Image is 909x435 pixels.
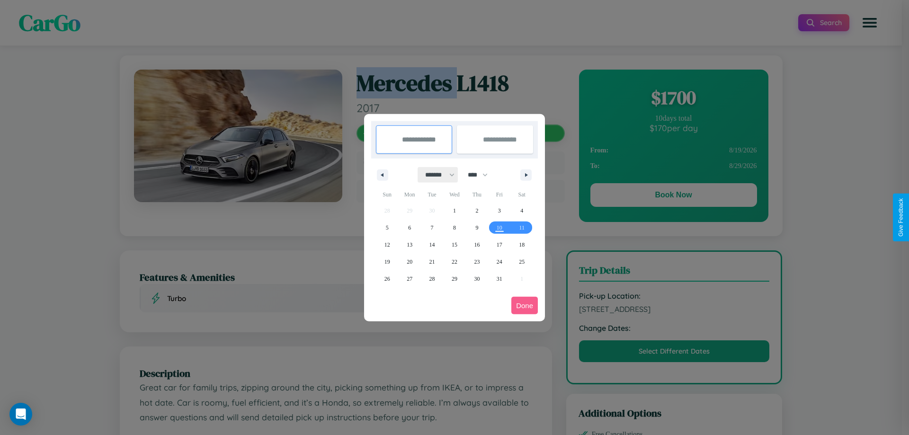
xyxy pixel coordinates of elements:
[421,253,443,270] button: 21
[384,253,390,270] span: 19
[519,219,525,236] span: 11
[384,270,390,287] span: 26
[386,219,389,236] span: 5
[443,187,465,202] span: Wed
[376,219,398,236] button: 5
[497,270,502,287] span: 31
[421,219,443,236] button: 7
[398,236,420,253] button: 13
[443,202,465,219] button: 1
[475,202,478,219] span: 2
[407,270,412,287] span: 27
[488,202,510,219] button: 3
[407,253,412,270] span: 20
[421,270,443,287] button: 28
[466,187,488,202] span: Thu
[443,219,465,236] button: 8
[488,236,510,253] button: 17
[452,270,457,287] span: 29
[407,236,412,253] span: 13
[429,270,435,287] span: 28
[511,202,533,219] button: 4
[466,253,488,270] button: 23
[511,253,533,270] button: 25
[452,253,457,270] span: 22
[488,270,510,287] button: 31
[398,187,420,202] span: Mon
[488,219,510,236] button: 10
[429,236,435,253] span: 14
[398,219,420,236] button: 6
[898,198,904,237] div: Give Feedback
[466,202,488,219] button: 2
[453,219,456,236] span: 8
[519,236,525,253] span: 18
[474,253,480,270] span: 23
[511,219,533,236] button: 11
[452,236,457,253] span: 15
[384,236,390,253] span: 12
[466,270,488,287] button: 30
[474,270,480,287] span: 30
[498,202,501,219] span: 3
[431,219,434,236] span: 7
[474,236,480,253] span: 16
[511,297,538,314] button: Done
[398,253,420,270] button: 20
[511,187,533,202] span: Sat
[519,253,525,270] span: 25
[421,187,443,202] span: Tue
[9,403,32,426] div: Open Intercom Messenger
[520,202,523,219] span: 4
[497,236,502,253] span: 17
[408,219,411,236] span: 6
[497,253,502,270] span: 24
[443,236,465,253] button: 15
[466,219,488,236] button: 9
[421,236,443,253] button: 14
[497,219,502,236] span: 10
[488,187,510,202] span: Fri
[443,270,465,287] button: 29
[376,187,398,202] span: Sun
[376,253,398,270] button: 19
[475,219,478,236] span: 9
[376,270,398,287] button: 26
[429,253,435,270] span: 21
[453,202,456,219] span: 1
[398,270,420,287] button: 27
[511,236,533,253] button: 18
[466,236,488,253] button: 16
[376,236,398,253] button: 12
[488,253,510,270] button: 24
[443,253,465,270] button: 22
